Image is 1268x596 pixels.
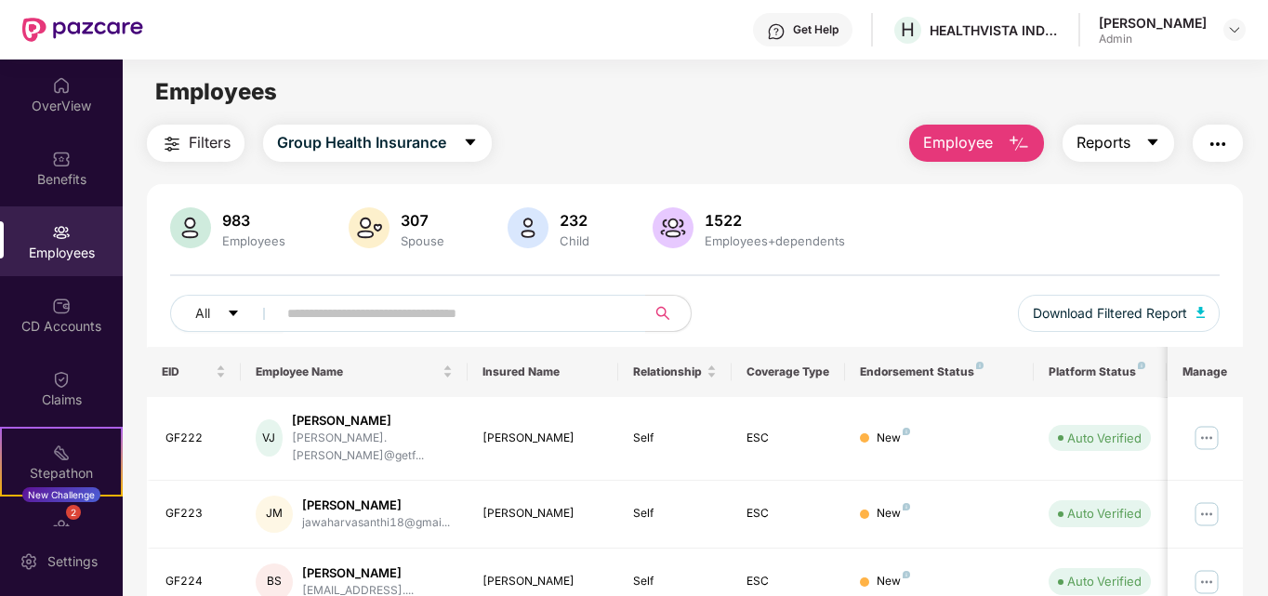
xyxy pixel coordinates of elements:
[189,131,231,154] span: Filters
[653,207,693,248] img: svg+xml;base64,PHN2ZyB4bWxucz0iaHR0cDovL3d3dy53My5vcmcvMjAwMC9zdmciIHhtbG5zOnhsaW5rPSJodHRwOi8vd3...
[1099,32,1207,46] div: Admin
[302,497,450,514] div: [PERSON_NAME]
[302,564,414,582] div: [PERSON_NAME]
[746,505,830,523] div: ESC
[52,517,71,536] img: svg+xml;base64,PHN2ZyBpZD0iRW5kb3JzZW1lbnRzIiB4bWxucz0iaHR0cDovL3d3dy53My5vcmcvMjAwMC9zdmciIHdpZH...
[1227,22,1242,37] img: svg+xml;base64,PHN2ZyBpZD0iRHJvcGRvd24tMzJ4MzIiIHhtbG5zPSJodHRwOi8vd3d3LnczLm9yZy8yMDAwL3N2ZyIgd2...
[701,233,849,248] div: Employees+dependents
[22,18,143,42] img: New Pazcare Logo
[1168,347,1243,397] th: Manage
[877,573,910,590] div: New
[1067,572,1142,590] div: Auto Verified
[397,211,448,230] div: 307
[645,295,692,332] button: search
[732,347,845,397] th: Coverage Type
[482,430,604,447] div: [PERSON_NAME]
[349,207,390,248] img: svg+xml;base64,PHN2ZyB4bWxucz0iaHR0cDovL3d3dy53My5vcmcvMjAwMC9zdmciIHhtbG5zOnhsaW5rPSJodHRwOi8vd3...
[976,362,984,369] img: svg+xml;base64,PHN2ZyB4bWxucz0iaHR0cDovL3d3dy53My5vcmcvMjAwMC9zdmciIHdpZHRoPSI4IiBoZWlnaHQ9IjgiIH...
[909,125,1044,162] button: Employee
[556,211,593,230] div: 232
[877,430,910,447] div: New
[42,552,103,571] div: Settings
[1138,362,1145,369] img: svg+xml;base64,PHN2ZyB4bWxucz0iaHR0cDovL3d3dy53My5vcmcvMjAwMC9zdmciIHdpZHRoPSI4IiBoZWlnaHQ9IjgiIH...
[618,347,732,397] th: Relationship
[155,78,277,105] span: Employees
[633,364,703,379] span: Relationship
[633,430,717,447] div: Self
[165,505,227,523] div: GF223
[746,430,830,447] div: ESC
[256,496,293,533] div: JM
[1067,504,1142,523] div: Auto Verified
[633,573,717,590] div: Self
[263,125,492,162] button: Group Health Insurancecaret-down
[170,295,284,332] button: Allcaret-down
[52,150,71,168] img: svg+xml;base64,PHN2ZyBpZD0iQmVuZWZpdHMiIHhtbG5zPSJodHRwOi8vd3d3LnczLm9yZy8yMDAwL3N2ZyIgd2lkdGg9Ij...
[482,573,604,590] div: [PERSON_NAME]
[1049,364,1151,379] div: Platform Status
[52,223,71,242] img: svg+xml;base64,PHN2ZyBpZD0iRW1wbG95ZWVzIiB4bWxucz0iaHR0cDovL3d3dy53My5vcmcvMjAwMC9zdmciIHdpZHRoPS...
[22,487,100,502] div: New Challenge
[66,505,81,520] div: 2
[903,571,910,578] img: svg+xml;base64,PHN2ZyB4bWxucz0iaHR0cDovL3d3dy53My5vcmcvMjAwMC9zdmciIHdpZHRoPSI4IiBoZWlnaHQ9IjgiIH...
[1192,499,1222,529] img: manageButton
[877,505,910,523] div: New
[556,233,593,248] div: Child
[52,444,71,462] img: svg+xml;base64,PHN2ZyB4bWxucz0iaHR0cDovL3d3dy53My5vcmcvMjAwMC9zdmciIHdpZHRoPSIyMSIgaGVpZ2h0PSIyMC...
[903,503,910,510] img: svg+xml;base64,PHN2ZyB4bWxucz0iaHR0cDovL3d3dy53My5vcmcvMjAwMC9zdmciIHdpZHRoPSI4IiBoZWlnaHQ9IjgiIH...
[1145,135,1160,152] span: caret-down
[2,464,121,483] div: Stepathon
[1033,303,1187,324] span: Download Filtered Report
[645,306,681,321] span: search
[227,307,240,322] span: caret-down
[162,364,213,379] span: EID
[52,370,71,389] img: svg+xml;base64,PHN2ZyBpZD0iQ2xhaW0iIHhtbG5zPSJodHRwOi8vd3d3LnczLm9yZy8yMDAwL3N2ZyIgd2lkdGg9IjIwIi...
[793,22,839,37] div: Get Help
[147,125,244,162] button: Filters
[633,505,717,523] div: Self
[1196,307,1206,318] img: svg+xml;base64,PHN2ZyB4bWxucz0iaHR0cDovL3d3dy53My5vcmcvMjAwMC9zdmciIHhtbG5zOnhsaW5rPSJodHRwOi8vd3...
[1018,295,1221,332] button: Download Filtered Report
[292,412,453,430] div: [PERSON_NAME]
[1063,125,1174,162] button: Reportscaret-down
[165,573,227,590] div: GF224
[1192,423,1222,453] img: manageButton
[20,552,38,571] img: svg+xml;base64,PHN2ZyBpZD0iU2V0dGluZy0yMHgyMCIgeG1sbnM9Imh0dHA6Ly93d3cudzMub3JnLzIwMDAvc3ZnIiB3aW...
[218,233,289,248] div: Employees
[1076,131,1130,154] span: Reports
[508,207,548,248] img: svg+xml;base64,PHN2ZyB4bWxucz0iaHR0cDovL3d3dy53My5vcmcvMjAwMC9zdmciIHhtbG5zOnhsaW5rPSJodHRwOi8vd3...
[195,303,210,324] span: All
[147,347,242,397] th: EID
[241,347,468,397] th: Employee Name
[767,22,786,41] img: svg+xml;base64,PHN2ZyBpZD0iSGVscC0zMngzMiIgeG1sbnM9Imh0dHA6Ly93d3cudzMub3JnLzIwMDAvc3ZnIiB3aWR0aD...
[397,233,448,248] div: Spouse
[218,211,289,230] div: 983
[302,514,450,532] div: jawaharvasanthi18@gmai...
[901,19,915,41] span: H
[468,347,619,397] th: Insured Name
[165,430,227,447] div: GF222
[52,76,71,95] img: svg+xml;base64,PHN2ZyBpZD0iSG9tZSIgeG1sbnM9Imh0dHA6Ly93d3cudzMub3JnLzIwMDAvc3ZnIiB3aWR0aD0iMjAiIG...
[463,135,478,152] span: caret-down
[256,364,439,379] span: Employee Name
[701,211,849,230] div: 1522
[923,131,993,154] span: Employee
[482,505,604,523] div: [PERSON_NAME]
[277,131,446,154] span: Group Health Insurance
[292,430,453,465] div: [PERSON_NAME].[PERSON_NAME]@getf...
[1008,133,1030,155] img: svg+xml;base64,PHN2ZyB4bWxucz0iaHR0cDovL3d3dy53My5vcmcvMjAwMC9zdmciIHhtbG5zOnhsaW5rPSJodHRwOi8vd3...
[860,364,1019,379] div: Endorsement Status
[746,573,830,590] div: ESC
[1099,14,1207,32] div: [PERSON_NAME]
[1207,133,1229,155] img: svg+xml;base64,PHN2ZyB4bWxucz0iaHR0cDovL3d3dy53My5vcmcvMjAwMC9zdmciIHdpZHRoPSIyNCIgaGVpZ2h0PSIyNC...
[52,297,71,315] img: svg+xml;base64,PHN2ZyBpZD0iQ0RfQWNjb3VudHMiIGRhdGEtbmFtZT0iQ0QgQWNjb3VudHMiIHhtbG5zPSJodHRwOi8vd3...
[256,419,282,457] div: VJ
[161,133,183,155] img: svg+xml;base64,PHN2ZyB4bWxucz0iaHR0cDovL3d3dy53My5vcmcvMjAwMC9zdmciIHdpZHRoPSIyNCIgaGVpZ2h0PSIyNC...
[1067,429,1142,447] div: Auto Verified
[903,428,910,435] img: svg+xml;base64,PHN2ZyB4bWxucz0iaHR0cDovL3d3dy53My5vcmcvMjAwMC9zdmciIHdpZHRoPSI4IiBoZWlnaHQ9IjgiIH...
[930,21,1060,39] div: HEALTHVISTA INDIA LIMITED
[170,207,211,248] img: svg+xml;base64,PHN2ZyB4bWxucz0iaHR0cDovL3d3dy53My5vcmcvMjAwMC9zdmciIHhtbG5zOnhsaW5rPSJodHRwOi8vd3...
